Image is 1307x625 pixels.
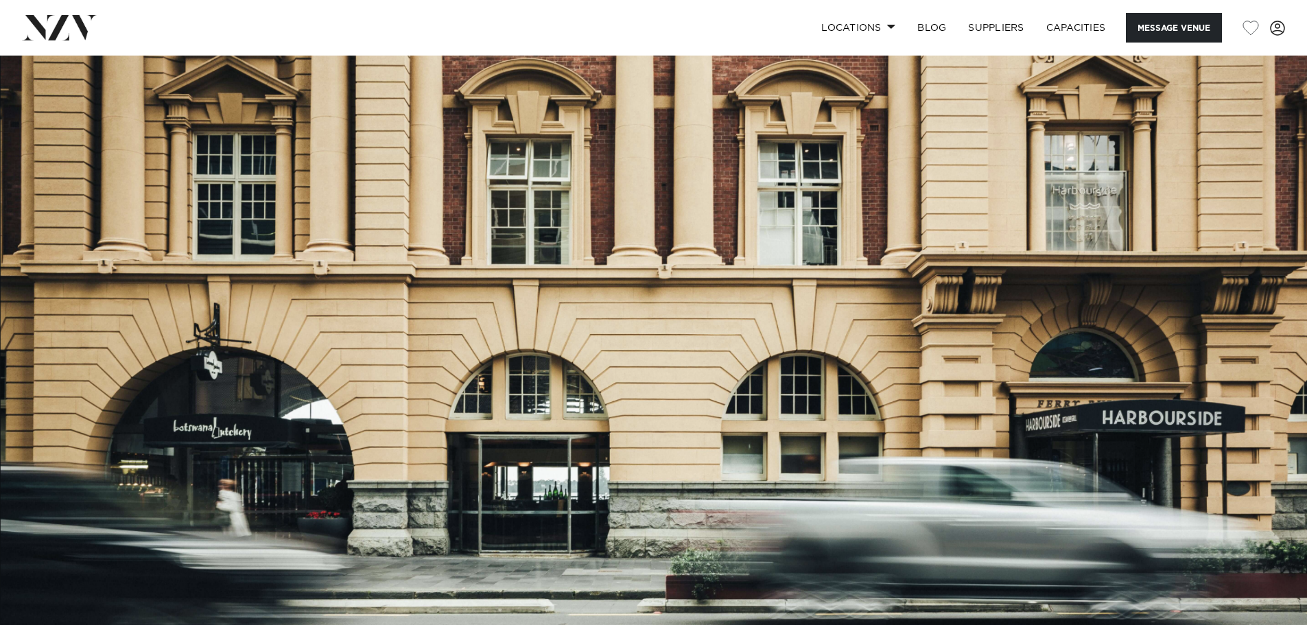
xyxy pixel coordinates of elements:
a: Capacities [1035,13,1117,43]
a: Locations [810,13,906,43]
a: BLOG [906,13,957,43]
img: nzv-logo.png [22,15,97,40]
a: SUPPLIERS [957,13,1035,43]
button: Message Venue [1126,13,1222,43]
